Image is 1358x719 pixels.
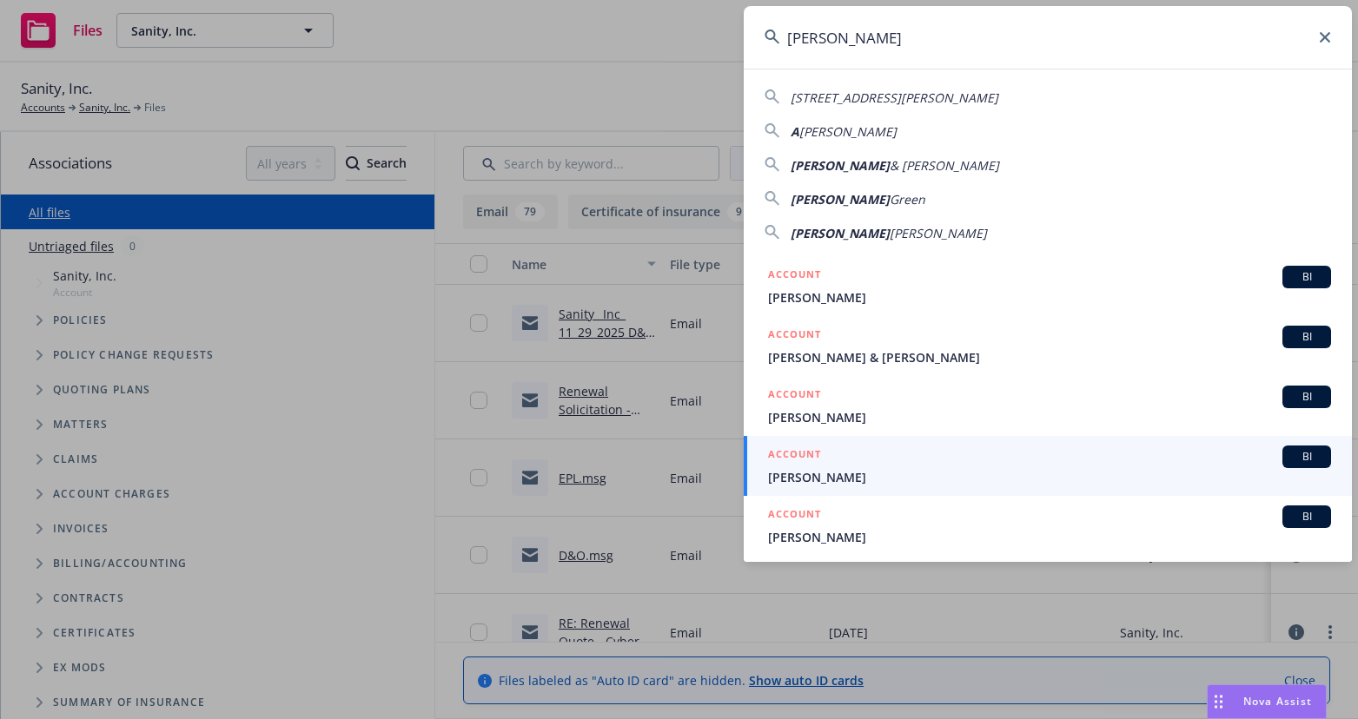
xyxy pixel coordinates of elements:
h5: ACCOUNT [768,505,821,526]
a: ACCOUNTBI[PERSON_NAME] [744,496,1352,556]
span: & [PERSON_NAME] [890,157,999,174]
span: [PERSON_NAME] [768,288,1331,307]
h5: ACCOUNT [768,326,821,346]
span: BI [1289,329,1324,345]
span: [PERSON_NAME] [768,408,1331,426]
span: A [791,123,799,140]
span: [PERSON_NAME] & [PERSON_NAME] [768,348,1331,366]
h5: ACCOUNT [768,445,821,466]
span: [PERSON_NAME] [890,225,987,241]
input: Search... [744,6,1352,69]
a: ACCOUNTBI[PERSON_NAME] & [PERSON_NAME] [744,316,1352,376]
span: Nova Assist [1243,694,1312,709]
span: [PERSON_NAME] [799,123,897,140]
button: Nova Assist [1207,684,1327,719]
h5: ACCOUNT [768,386,821,406]
span: BI [1289,389,1324,405]
span: BI [1289,509,1324,524]
a: ACCOUNTBI[PERSON_NAME] [744,376,1352,436]
span: [PERSON_NAME] [768,468,1331,486]
div: Drag to move [1208,685,1229,718]
span: [PERSON_NAME] [791,157,890,174]
a: ACCOUNTBI[PERSON_NAME] [744,436,1352,496]
h5: ACCOUNT [768,266,821,287]
span: [STREET_ADDRESS][PERSON_NAME] [791,89,998,106]
span: BI [1289,269,1324,285]
span: [PERSON_NAME] [791,191,890,208]
a: ACCOUNTBI[PERSON_NAME] [744,256,1352,316]
span: BI [1289,449,1324,465]
span: [PERSON_NAME] [768,528,1331,546]
span: [PERSON_NAME] [791,225,890,241]
span: Green [890,191,925,208]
